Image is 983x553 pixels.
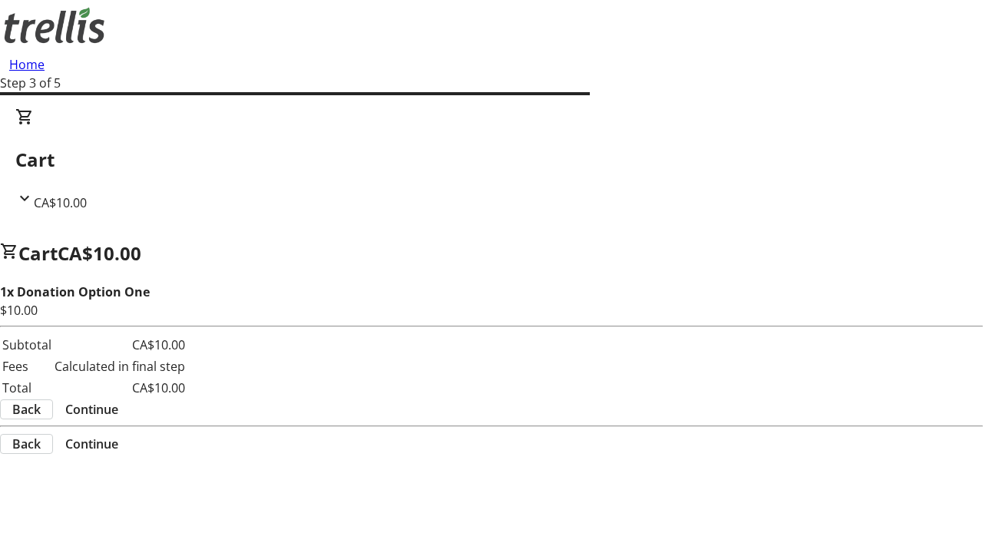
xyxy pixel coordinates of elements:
[58,240,141,266] span: CA$10.00
[12,435,41,453] span: Back
[54,335,186,355] td: CA$10.00
[34,194,87,211] span: CA$10.00
[53,435,131,453] button: Continue
[54,378,186,398] td: CA$10.00
[15,146,968,174] h2: Cart
[15,108,968,212] div: CartCA$10.00
[2,356,52,376] td: Fees
[2,335,52,355] td: Subtotal
[18,240,58,266] span: Cart
[53,400,131,419] button: Continue
[65,400,118,419] span: Continue
[65,435,118,453] span: Continue
[2,378,52,398] td: Total
[12,400,41,419] span: Back
[54,356,186,376] td: Calculated in final step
